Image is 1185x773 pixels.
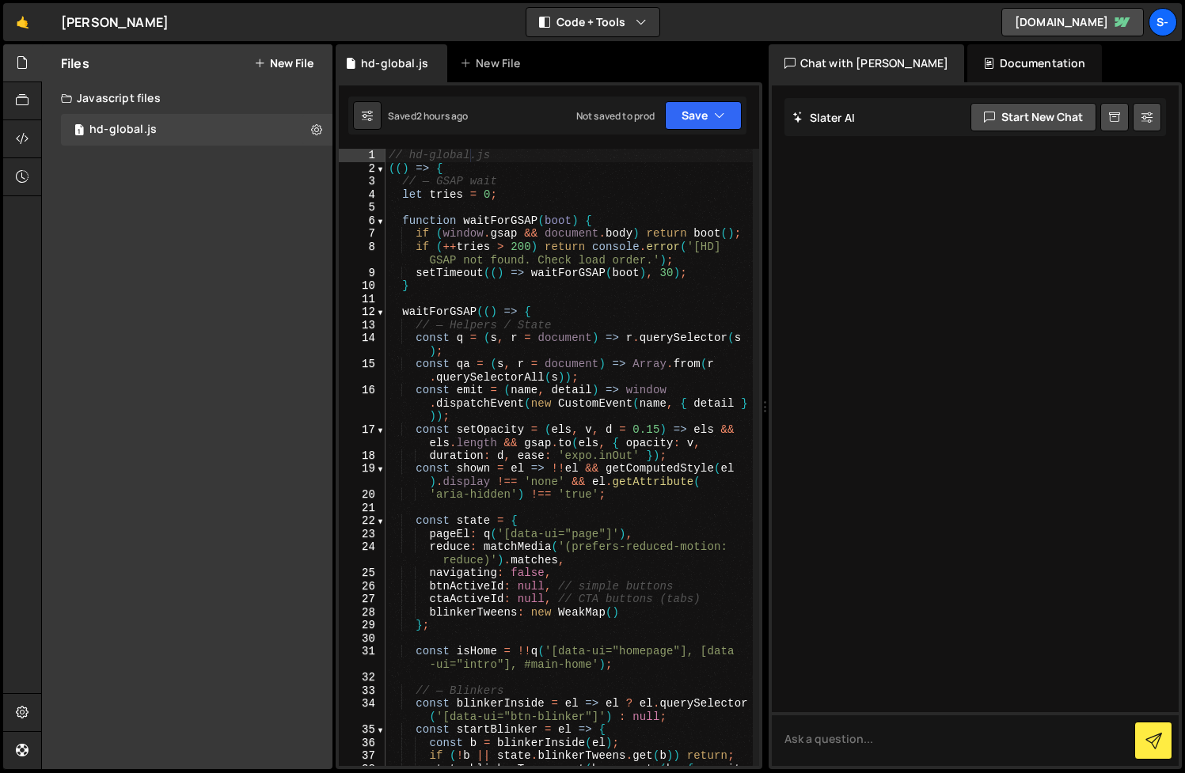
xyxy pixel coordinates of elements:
[339,214,386,228] div: 6
[339,305,386,319] div: 12
[339,241,386,267] div: 8
[339,279,386,293] div: 10
[388,109,469,123] div: Saved
[576,109,655,123] div: Not saved to prod
[339,358,386,384] div: 15
[339,737,386,750] div: 36
[665,101,742,130] button: Save
[339,332,386,358] div: 14
[1149,8,1177,36] a: s-
[61,114,332,146] div: 17020/46749.js
[3,3,42,41] a: 🤙
[339,684,386,698] div: 33
[61,13,169,32] div: [PERSON_NAME]
[339,723,386,737] div: 35
[361,55,428,71] div: hd-global.js
[339,606,386,620] div: 28
[339,580,386,593] div: 26
[339,293,386,306] div: 11
[339,162,386,176] div: 2
[89,123,157,137] div: hd-global.js
[339,593,386,606] div: 27
[967,44,1101,82] div: Documentation
[339,319,386,332] div: 13
[254,57,313,70] button: New File
[460,55,526,71] div: New File
[339,227,386,241] div: 7
[339,619,386,632] div: 29
[416,109,469,123] div: 2 hours ago
[339,749,386,763] div: 37
[1001,8,1144,36] a: [DOMAIN_NAME]
[339,488,386,502] div: 20
[339,267,386,280] div: 9
[339,645,386,671] div: 31
[339,502,386,515] div: 21
[970,103,1096,131] button: Start new chat
[339,697,386,723] div: 34
[339,423,386,449] div: 17
[339,528,386,541] div: 23
[792,110,856,125] h2: Slater AI
[339,514,386,528] div: 22
[339,449,386,463] div: 18
[339,149,386,162] div: 1
[339,188,386,202] div: 4
[339,566,386,580] div: 25
[339,384,386,423] div: 16
[769,44,965,82] div: Chat with [PERSON_NAME]
[526,8,659,36] button: Code + Tools
[61,55,89,72] h2: Files
[74,125,84,138] span: 1
[339,632,386,646] div: 30
[339,462,386,488] div: 19
[339,175,386,188] div: 3
[339,540,386,566] div: 24
[42,82,332,114] div: Javascript files
[339,201,386,214] div: 5
[339,671,386,684] div: 32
